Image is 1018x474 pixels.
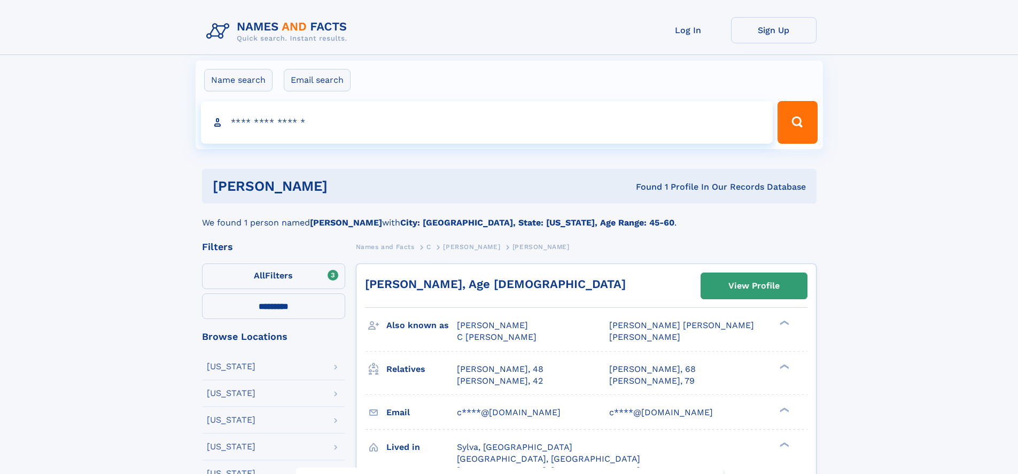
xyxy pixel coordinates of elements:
[386,360,457,378] h3: Relatives
[426,243,431,251] span: C
[202,204,817,229] div: We found 1 person named with .
[400,217,674,228] b: City: [GEOGRAPHIC_DATA], State: [US_STATE], Age Range: 45-60
[207,362,255,371] div: [US_STATE]
[609,320,754,330] span: [PERSON_NAME] [PERSON_NAME]
[443,240,500,253] a: [PERSON_NAME]
[457,363,543,375] a: [PERSON_NAME], 48
[457,332,537,342] span: C [PERSON_NAME]
[202,17,356,46] img: Logo Names and Facts
[609,332,680,342] span: [PERSON_NAME]
[207,389,255,398] div: [US_STATE]
[201,101,773,144] input: search input
[457,320,528,330] span: [PERSON_NAME]
[778,101,817,144] button: Search Button
[646,17,731,43] a: Log In
[386,403,457,422] h3: Email
[202,332,345,341] div: Browse Locations
[777,406,790,413] div: ❯
[202,242,345,252] div: Filters
[207,442,255,451] div: [US_STATE]
[365,277,626,291] a: [PERSON_NAME], Age [DEMOGRAPHIC_DATA]
[457,454,640,464] span: [GEOGRAPHIC_DATA], [GEOGRAPHIC_DATA]
[443,243,500,251] span: [PERSON_NAME]
[386,316,457,335] h3: Also known as
[386,438,457,456] h3: Lived in
[731,17,817,43] a: Sign Up
[777,363,790,370] div: ❯
[204,69,273,91] label: Name search
[202,263,345,289] label: Filters
[254,270,265,281] span: All
[777,441,790,448] div: ❯
[213,180,482,193] h1: [PERSON_NAME]
[457,375,543,387] a: [PERSON_NAME], 42
[481,181,806,193] div: Found 1 Profile In Our Records Database
[728,274,780,298] div: View Profile
[457,442,572,452] span: Sylva, [GEOGRAPHIC_DATA]
[777,320,790,327] div: ❯
[310,217,382,228] b: [PERSON_NAME]
[609,363,696,375] a: [PERSON_NAME], 68
[356,240,415,253] a: Names and Facts
[701,273,807,299] a: View Profile
[207,416,255,424] div: [US_STATE]
[426,240,431,253] a: C
[284,69,351,91] label: Email search
[512,243,570,251] span: [PERSON_NAME]
[609,375,695,387] a: [PERSON_NAME], 79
